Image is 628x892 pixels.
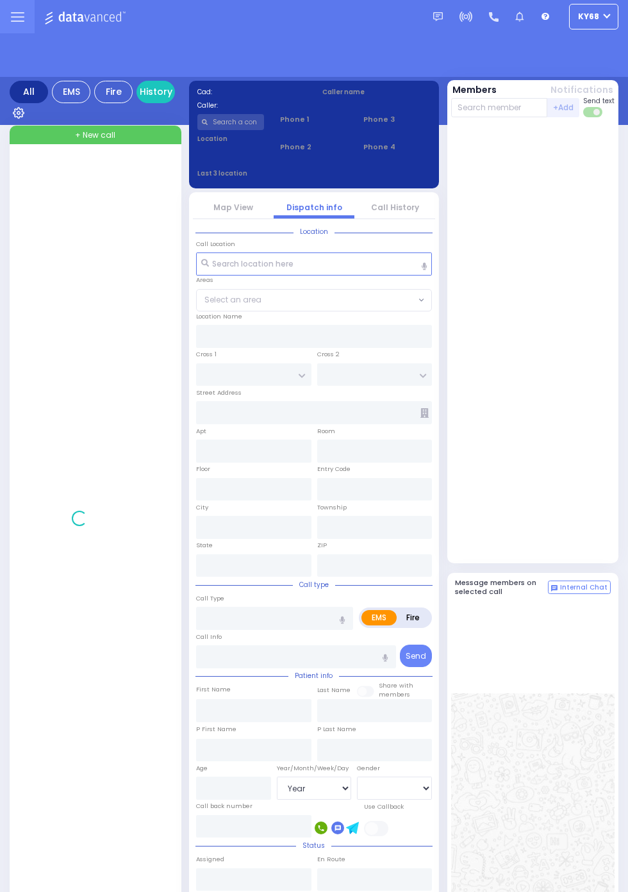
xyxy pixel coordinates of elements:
[364,802,404,811] label: Use Callback
[286,202,342,213] a: Dispatch info
[197,101,306,110] label: Caller:
[578,11,599,22] span: ky68
[197,87,306,97] label: Cad:
[420,408,429,418] span: Other building occupants
[317,465,351,474] label: Entry Code
[196,594,224,603] label: Call Type
[94,81,133,103] div: Fire
[280,114,347,125] span: Phone 1
[363,114,431,125] span: Phone 3
[204,294,261,306] span: Select an area
[379,681,413,690] small: Share with
[548,581,611,595] button: Internal Chat
[317,350,340,359] label: Cross 2
[322,87,431,97] label: Caller name
[317,686,351,695] label: Last Name
[363,142,431,153] span: Phone 4
[371,202,419,213] a: Call History
[136,81,175,103] a: History
[361,610,397,625] label: EMS
[293,580,335,590] span: Call type
[550,83,613,97] button: Notifications
[317,503,347,512] label: Township
[583,96,615,106] span: Send text
[293,227,335,236] span: Location
[288,671,339,681] span: Patient info
[196,312,242,321] label: Location Name
[196,276,213,285] label: Areas
[213,202,253,213] a: Map View
[44,9,129,25] img: Logo
[280,142,347,153] span: Phone 2
[196,855,224,864] label: Assigned
[75,129,115,141] span: + New call
[296,841,331,850] span: Status
[196,350,217,359] label: Cross 1
[52,81,90,103] div: EMS
[196,541,213,550] label: State
[569,4,618,29] button: ky68
[400,645,432,667] button: Send
[196,252,432,276] input: Search location here
[560,583,607,592] span: Internal Chat
[451,98,548,117] input: Search member
[196,427,206,436] label: Apt
[197,169,315,178] label: Last 3 location
[433,12,443,22] img: message.svg
[196,632,222,641] label: Call Info
[197,114,265,130] input: Search a contact
[317,541,327,550] label: ZIP
[317,855,345,864] label: En Route
[196,685,231,694] label: First Name
[277,764,352,773] div: Year/Month/Week/Day
[396,610,430,625] label: Fire
[317,427,335,436] label: Room
[197,134,265,144] label: Location
[196,725,236,734] label: P First Name
[455,579,549,595] h5: Message members on selected call
[452,83,497,97] button: Members
[196,764,208,773] label: Age
[379,690,410,698] span: members
[196,388,242,397] label: Street Address
[551,585,558,591] img: comment-alt.png
[196,802,252,811] label: Call back number
[196,240,235,249] label: Call Location
[196,503,208,512] label: City
[317,725,356,734] label: P Last Name
[357,764,380,773] label: Gender
[583,106,604,119] label: Turn off text
[10,81,48,103] div: All
[196,465,210,474] label: Floor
